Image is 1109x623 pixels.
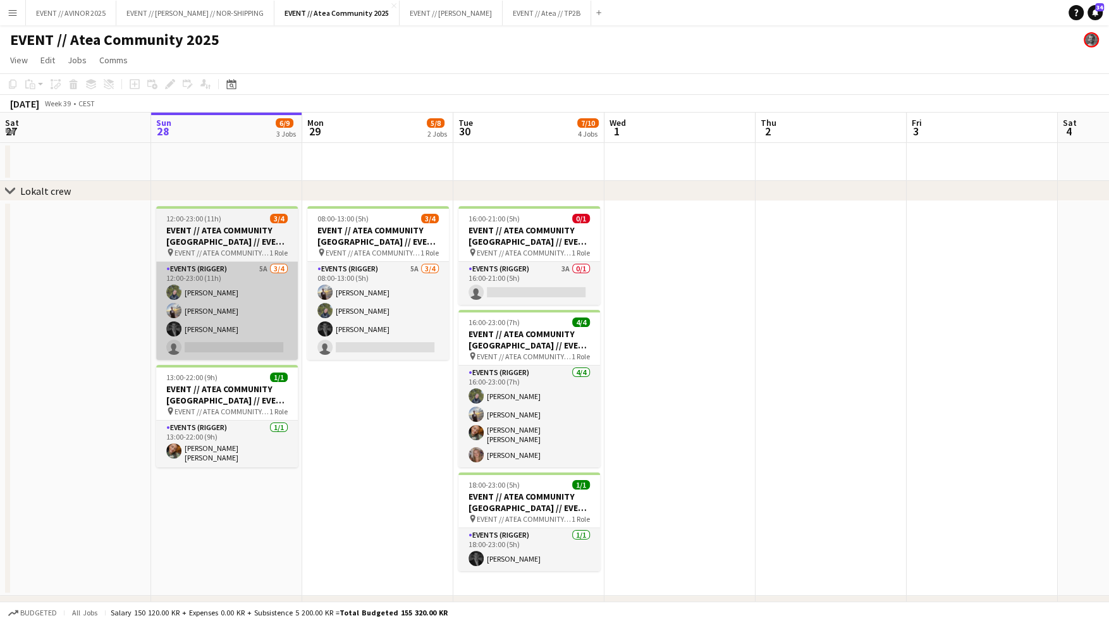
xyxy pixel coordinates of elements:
[156,365,298,467] app-job-card: 13:00-22:00 (9h)1/1EVENT // ATEA COMMUNITY [GEOGRAPHIC_DATA] // EVENT CREW EVENT // ATEA COMMUNIT...
[156,421,298,467] app-card-role: Events (Rigger)1/113:00-22:00 (9h)[PERSON_NAME] [PERSON_NAME]
[608,124,626,139] span: 1
[78,99,95,108] div: CEST
[10,30,219,49] h1: EVENT // Atea Community 2025
[326,248,420,257] span: EVENT // ATEA COMMUNITY [GEOGRAPHIC_DATA] // EVENT CREW
[307,117,324,128] span: Mon
[156,225,298,247] h3: EVENT // ATEA COMMUNITY [GEOGRAPHIC_DATA] // EVENT CREW
[111,608,448,617] div: Salary 150 120.00 KR + Expenses 0.00 KR + Subsistence 5 200.00 KR =
[458,310,600,467] app-job-card: 16:00-23:00 (7h)4/4EVENT // ATEA COMMUNITY [GEOGRAPHIC_DATA] // EVENT CREW EVENT // ATEA COMMUNIT...
[421,214,439,223] span: 3/4
[20,608,57,617] span: Budgeted
[610,117,626,128] span: Wed
[20,599,61,612] div: Fast crew
[3,124,19,139] span: 27
[1084,32,1099,47] app-user-avatar: Tarjei Tuv
[469,480,520,490] span: 18:00-23:00 (5h)
[42,99,73,108] span: Week 39
[456,124,473,139] span: 30
[458,206,600,305] app-job-card: 16:00-21:00 (5h)0/1EVENT // ATEA COMMUNITY [GEOGRAPHIC_DATA] // EVENT CREW EVENT // ATEA COMMUNIT...
[469,214,520,223] span: 16:00-21:00 (5h)
[503,1,591,25] button: EVENT // Atea // TP2B
[477,248,572,257] span: EVENT // ATEA COMMUNITY [GEOGRAPHIC_DATA] // EVENT CREW
[578,129,598,139] div: 4 Jobs
[317,214,369,223] span: 08:00-13:00 (5h)
[269,407,288,416] span: 1 Role
[420,248,439,257] span: 1 Role
[761,117,776,128] span: Thu
[116,1,274,25] button: EVENT // [PERSON_NAME] // NOR-SHIPPING
[458,528,600,571] app-card-role: Events (Rigger)1/118:00-23:00 (5h)[PERSON_NAME]
[477,514,572,524] span: EVENT // ATEA COMMUNITY [GEOGRAPHIC_DATA] // EVENT CREW
[1095,3,1104,11] span: 34
[572,480,590,490] span: 1/1
[307,262,449,360] app-card-role: Events (Rigger)5A3/408:00-13:00 (5h)[PERSON_NAME][PERSON_NAME][PERSON_NAME]
[427,118,444,128] span: 5/8
[469,318,520,327] span: 16:00-23:00 (7h)
[166,214,221,223] span: 12:00-23:00 (11h)
[912,117,922,128] span: Fri
[1088,5,1103,20] a: 34
[5,52,33,68] a: View
[458,117,473,128] span: Tue
[154,124,171,139] span: 28
[572,318,590,327] span: 4/4
[10,97,39,110] div: [DATE]
[1063,117,1077,128] span: Sat
[94,52,133,68] a: Comms
[458,366,600,467] app-card-role: Events (Rigger)4/416:00-23:00 (7h)[PERSON_NAME][PERSON_NAME][PERSON_NAME] [PERSON_NAME][PERSON_NAME]
[458,491,600,514] h3: EVENT // ATEA COMMUNITY [GEOGRAPHIC_DATA] // EVENT CREW
[156,383,298,406] h3: EVENT // ATEA COMMUNITY [GEOGRAPHIC_DATA] // EVENT CREW
[458,472,600,571] app-job-card: 18:00-23:00 (5h)1/1EVENT // ATEA COMMUNITY [GEOGRAPHIC_DATA] // EVENT CREW EVENT // ATEA COMMUNIT...
[427,129,447,139] div: 2 Jobs
[70,608,100,617] span: All jobs
[99,54,128,66] span: Comms
[63,52,92,68] a: Jobs
[175,248,269,257] span: EVENT // ATEA COMMUNITY [GEOGRAPHIC_DATA] // EVENT CREW
[156,206,298,360] app-job-card: 12:00-23:00 (11h)3/4EVENT // ATEA COMMUNITY [GEOGRAPHIC_DATA] // EVENT CREW EVENT // ATEA COMMUNI...
[270,373,288,382] span: 1/1
[307,225,449,247] h3: EVENT // ATEA COMMUNITY [GEOGRAPHIC_DATA] // EVENT CREW
[910,124,922,139] span: 3
[276,129,296,139] div: 3 Jobs
[40,54,55,66] span: Edit
[175,407,269,416] span: EVENT // ATEA COMMUNITY [GEOGRAPHIC_DATA] // EVENT CREW LED
[26,1,116,25] button: EVENT // AVINOR 2025
[759,124,776,139] span: 2
[68,54,87,66] span: Jobs
[400,1,503,25] button: EVENT // [PERSON_NAME]
[572,352,590,361] span: 1 Role
[572,214,590,223] span: 0/1
[572,514,590,524] span: 1 Role
[340,608,448,617] span: Total Budgeted 155 320.00 KR
[458,328,600,351] h3: EVENT // ATEA COMMUNITY [GEOGRAPHIC_DATA] // EVENT CREW
[577,118,599,128] span: 7/10
[270,214,288,223] span: 3/4
[274,1,400,25] button: EVENT // Atea Community 2025
[5,117,19,128] span: Sat
[458,225,600,247] h3: EVENT // ATEA COMMUNITY [GEOGRAPHIC_DATA] // EVENT CREW
[269,248,288,257] span: 1 Role
[10,54,28,66] span: View
[35,52,60,68] a: Edit
[572,248,590,257] span: 1 Role
[166,373,218,382] span: 13:00-22:00 (9h)
[156,117,171,128] span: Sun
[307,206,449,360] app-job-card: 08:00-13:00 (5h)3/4EVENT // ATEA COMMUNITY [GEOGRAPHIC_DATA] // EVENT CREW EVENT // ATEA COMMUNIT...
[156,262,298,360] app-card-role: Events (Rigger)5A3/412:00-23:00 (11h)[PERSON_NAME][PERSON_NAME][PERSON_NAME]
[305,124,324,139] span: 29
[20,185,71,197] div: Lokalt crew
[458,262,600,305] app-card-role: Events (Rigger)3A0/116:00-21:00 (5h)
[477,352,572,361] span: EVENT // ATEA COMMUNITY [GEOGRAPHIC_DATA] // EVENT CREW
[1061,124,1077,139] span: 4
[276,118,293,128] span: 6/9
[6,606,59,620] button: Budgeted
